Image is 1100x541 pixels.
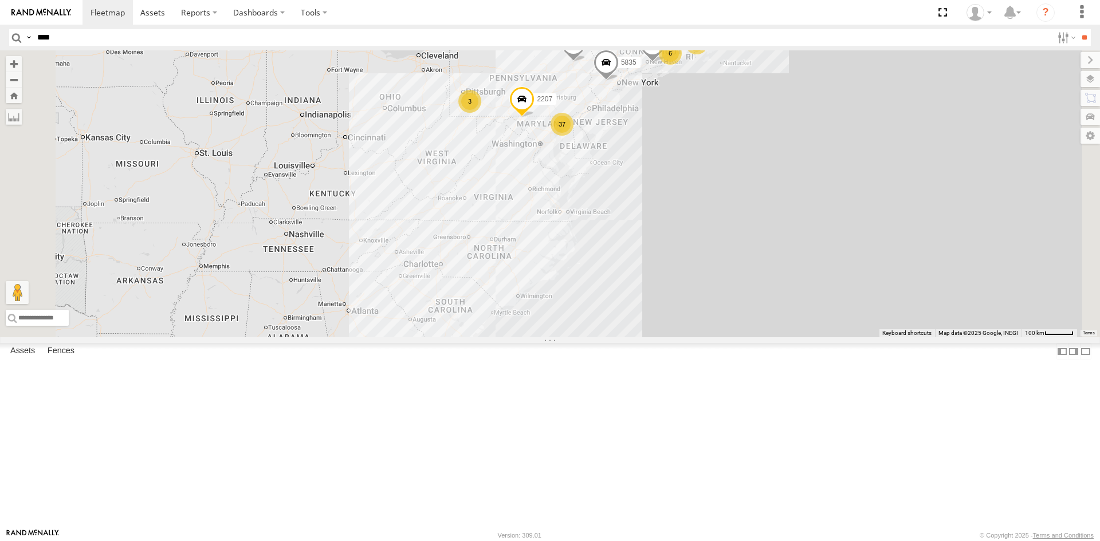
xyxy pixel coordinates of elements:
span: 2207 [537,95,552,103]
label: Search Query [24,29,33,46]
label: Assets [5,343,41,360]
button: Zoom Home [6,88,22,103]
button: Map Scale: 100 km per 47 pixels [1022,329,1077,337]
button: Zoom in [6,56,22,72]
a: Terms and Conditions [1033,532,1094,539]
div: 3 [458,90,481,113]
a: Terms (opens in new tab) [1083,331,1095,335]
i: ? [1036,3,1055,22]
img: rand-logo.svg [11,9,71,17]
button: Drag Pegman onto the map to open Street View [6,281,29,304]
span: Map data ©2025 Google, INEGI [938,330,1018,336]
label: Dock Summary Table to the Right [1068,343,1079,360]
label: Map Settings [1081,128,1100,144]
div: 5 [685,31,708,54]
div: © Copyright 2025 - [980,532,1094,539]
div: 37 [551,113,573,136]
span: 100 km [1025,330,1044,336]
button: Zoom out [6,72,22,88]
label: Search Filter Options [1053,29,1078,46]
div: Thomas Ward [962,4,996,21]
span: 5835 [621,58,637,66]
label: Hide Summary Table [1080,343,1091,360]
div: Version: 309.01 [498,532,541,539]
button: Keyboard shortcuts [882,329,932,337]
div: 6 [659,42,682,65]
label: Measure [6,109,22,125]
label: Fences [42,343,80,360]
a: Visit our Website [6,530,59,541]
label: Dock Summary Table to the Left [1056,343,1068,360]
